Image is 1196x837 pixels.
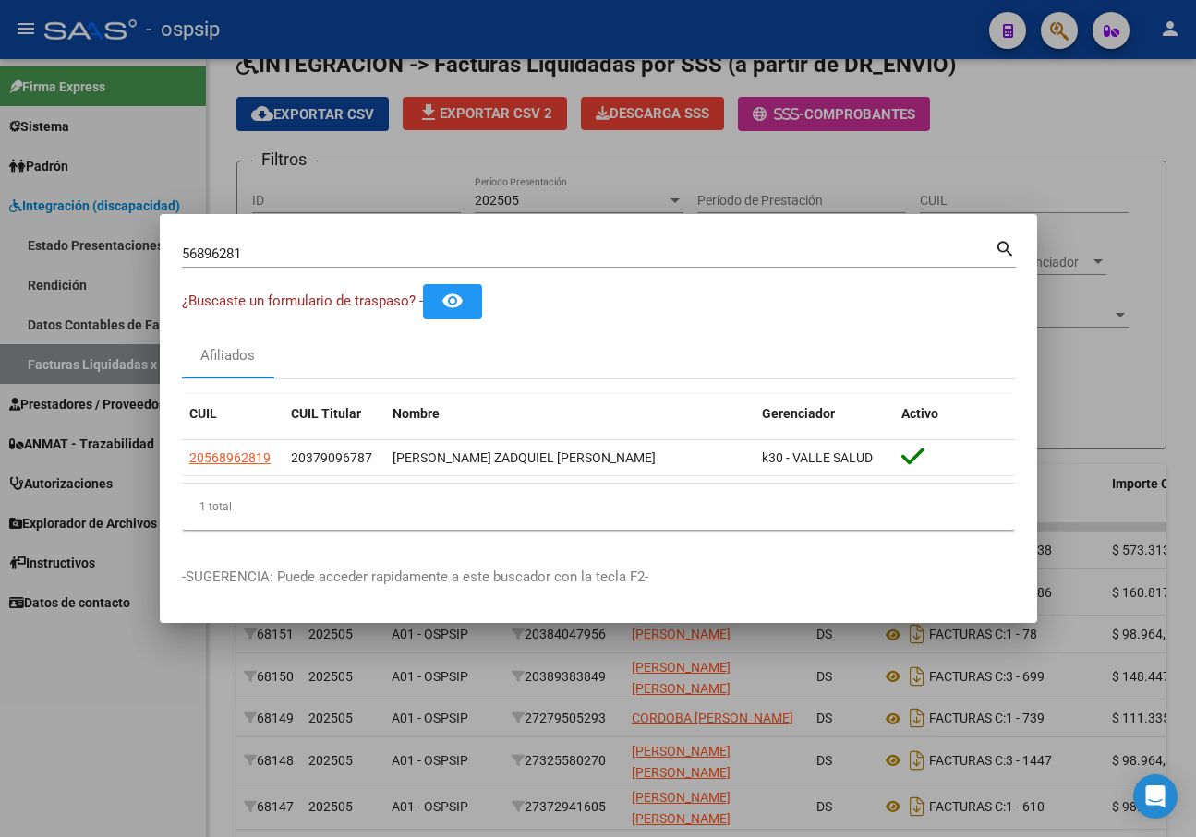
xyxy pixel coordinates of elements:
span: 20379096787 [291,450,372,465]
span: Nombre [393,406,440,421]
div: [PERSON_NAME] ZADQUIEL [PERSON_NAME] [393,448,747,469]
datatable-header-cell: Activo [894,394,1015,434]
datatable-header-cell: Gerenciador [755,394,894,434]
div: Open Intercom Messenger [1133,774,1178,819]
span: 20568962819 [189,450,271,465]
p: -SUGERENCIA: Puede acceder rapidamente a este buscador con la tecla F2- [182,567,1015,588]
span: Gerenciador [762,406,835,421]
div: Afiliados [200,345,255,366]
span: CUIL Titular [291,406,361,421]
span: CUIL [189,406,217,421]
datatable-header-cell: Nombre [385,394,755,434]
span: Activo [901,406,938,421]
datatable-header-cell: CUIL [182,394,284,434]
div: 1 total [182,484,1015,530]
span: ¿Buscaste un formulario de traspaso? - [182,293,423,309]
mat-icon: search [995,236,1016,258]
mat-icon: remove_red_eye [441,290,464,312]
datatable-header-cell: CUIL Titular [284,394,385,434]
span: k30 - VALLE SALUD [762,450,873,465]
